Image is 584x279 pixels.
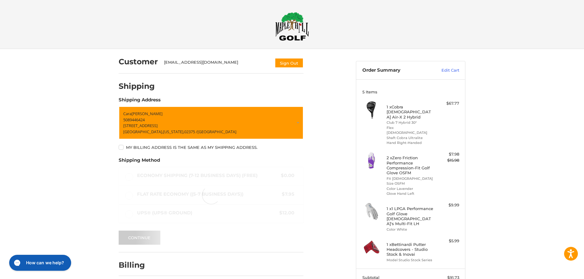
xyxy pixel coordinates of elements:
li: Glove Hand Left [387,191,433,196]
legend: Shipping Method [119,157,160,167]
span: 5089446424 [123,117,145,123]
li: Club 7 Hybrid 30° [387,120,433,125]
img: Maple Hill Golf [275,12,309,41]
a: Edit Cart [428,67,459,74]
div: $9.99 [435,202,459,208]
button: Sign Out [275,58,303,68]
li: Size OSFM [387,181,433,186]
span: [GEOGRAPHIC_DATA] [197,129,236,134]
div: $67.77 [435,100,459,107]
h4: 1 x 1 LPGA Performance Golf Glove [DEMOGRAPHIC_DATA]'s Multi-Fit LH [387,206,433,226]
h2: Billing [119,260,155,270]
li: Flex [DEMOGRAPHIC_DATA] [387,125,433,135]
span: [US_STATE], [163,129,184,134]
li: Color Lavender [387,186,433,191]
li: Hand Right-Handed [387,140,433,145]
span: [STREET_ADDRESS] [123,123,158,128]
h4: 1 x Bettinardi Putter Headcovers - Studio Stock & Inovai [387,242,433,257]
div: $7.98 [435,151,459,157]
legend: Shipping Address [119,96,161,106]
h3: 5 Items [362,89,459,94]
span: 02375 / [184,129,197,134]
li: Model Studio Stock Series [387,258,433,263]
div: $5.99 [435,238,459,244]
a: Enter or select a different address [119,106,303,139]
h2: Customer [119,57,158,66]
div: $15.98 [435,157,459,164]
div: [EMAIL_ADDRESS][DOMAIN_NAME] [164,59,269,68]
h2: Shipping [119,81,155,91]
button: Continue [119,231,160,245]
span: [PERSON_NAME] [132,111,162,116]
span: [GEOGRAPHIC_DATA], [123,129,163,134]
span: Cara [123,111,132,116]
li: Color White [387,227,433,232]
h4: 2 x Zero Friction Performance Compression-Fit Golf Glove OSFM [387,155,433,175]
h3: Order Summary [362,67,428,74]
li: Fit [DEMOGRAPHIC_DATA] [387,176,433,181]
label: My billing address is the same as my shipping address. [119,145,303,150]
li: Shaft Cobra Ultralite [387,135,433,141]
iframe: Gorgias live chat messenger [6,253,73,273]
h4: 1 x Cobra [DEMOGRAPHIC_DATA] Air-X 2 Hybrid [387,104,433,119]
